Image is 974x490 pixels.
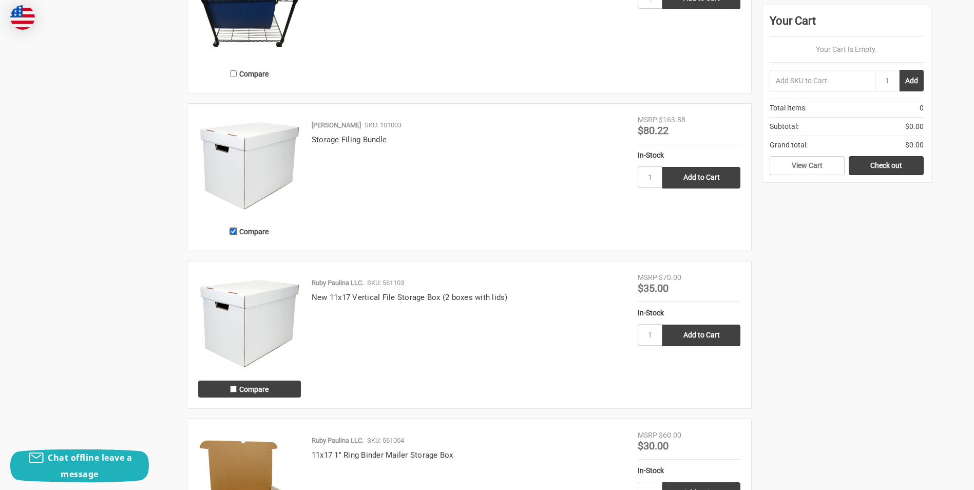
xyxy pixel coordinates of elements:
input: Compare [230,70,237,77]
label: Compare [198,65,301,82]
span: $0.00 [905,121,924,132]
img: duty and tax information for United States [10,5,35,30]
div: In-Stock [638,465,740,476]
span: $163.88 [659,116,685,124]
p: Your Cart Is Empty. [770,44,924,55]
span: $30.00 [638,440,669,452]
button: Chat offline leave a message [10,449,149,482]
p: SKU: 101003 [365,120,402,130]
p: Ruby Paulina LLC. [312,278,364,288]
span: Chat offline leave a message [48,452,132,480]
div: In-Stock [638,308,740,318]
span: Grand total: [770,140,808,150]
span: Total Items: [770,103,807,114]
input: Compare [230,386,237,392]
input: Compare [230,228,237,235]
p: [PERSON_NAME] [312,120,361,130]
a: Storage Filing Bundle [312,135,387,144]
div: MSRP [638,430,657,441]
div: MSRP [638,272,657,283]
img: New 11x17 Vertical File Storage Box (2 boxes with lids) [198,272,301,375]
div: Your Cart [770,12,924,37]
span: $70.00 [659,273,681,281]
img: Storage Filing Bundle [198,115,301,217]
p: SKU: 561004 [367,436,404,446]
span: Subtotal: [770,121,798,132]
div: In-Stock [638,150,740,161]
input: Add to Cart [662,325,740,346]
a: Check out [849,156,924,176]
input: Add SKU to Cart [770,70,875,91]
span: $0.00 [905,140,924,150]
button: Add [900,70,924,91]
p: SKU: 561103 [367,278,404,288]
input: Add to Cart [662,167,740,189]
span: $80.22 [638,124,669,137]
span: $60.00 [659,431,681,439]
a: View Cart [770,156,845,176]
span: 0 [920,103,924,114]
p: Ruby Paulina LLC. [312,436,364,446]
span: $35.00 [638,282,669,294]
label: Compare [198,381,301,398]
label: Compare [198,223,301,240]
a: New 11x17 Vertical File Storage Box (2 boxes with lids) [312,293,508,302]
div: MSRP [638,115,657,125]
a: 11x17 1" Ring Binder Mailer Storage Box [312,450,453,460]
